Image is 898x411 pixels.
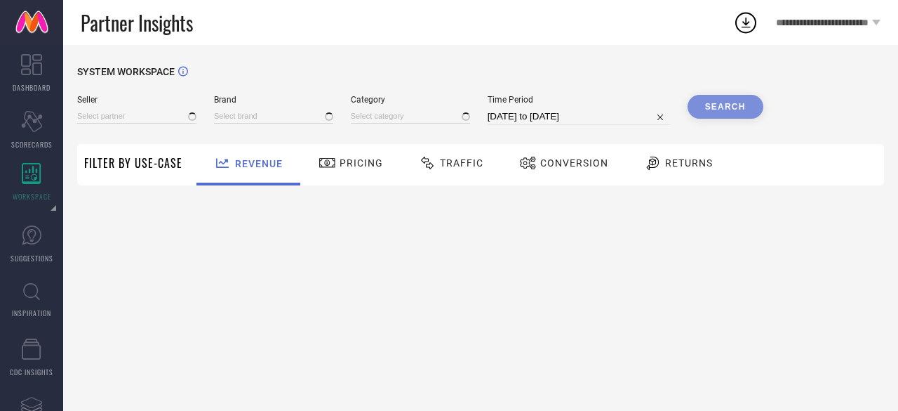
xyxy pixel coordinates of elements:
input: Select partner [77,109,196,124]
span: CDC INSIGHTS [10,367,53,377]
span: Partner Insights [81,8,193,37]
span: SYSTEM WORKSPACE [77,66,175,77]
span: Revenue [235,158,283,169]
div: Open download list [733,10,758,35]
span: Conversion [540,157,608,169]
span: Traffic [440,157,483,169]
span: Pricing [340,157,383,169]
span: INSPIRATION [12,308,51,318]
input: Select brand [214,109,333,124]
span: Returns [665,157,713,169]
span: DASHBOARD [13,82,51,93]
input: Select category [351,109,470,124]
span: Filter By Use-Case [84,155,182,171]
span: SUGGESTIONS [11,253,53,263]
input: Select time period [488,108,670,125]
span: Seller [77,95,196,105]
span: Time Period [488,95,670,105]
span: WORKSPACE [13,191,51,202]
span: SCORECARDS [11,139,53,150]
span: Category [351,95,470,105]
span: Brand [214,95,333,105]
